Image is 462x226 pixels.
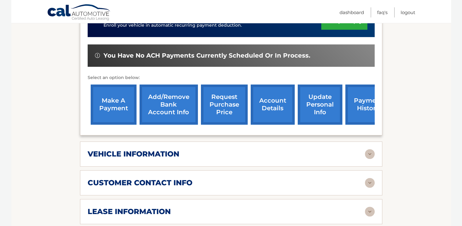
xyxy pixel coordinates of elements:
[95,53,100,58] img: alert-white.svg
[365,149,375,159] img: accordion-rest.svg
[251,85,295,125] a: account details
[88,207,171,216] h2: lease information
[88,74,375,81] p: Select an option below:
[88,149,179,159] h2: vehicle information
[201,85,248,125] a: request purchase price
[104,52,310,59] span: You have no ACH payments currently scheduled or in process.
[340,7,364,17] a: Dashboard
[104,22,322,29] p: Enroll your vehicle in automatic recurring payment deduction.
[401,7,415,17] a: Logout
[345,85,391,125] a: payment history
[377,7,387,17] a: FAQ's
[365,178,375,188] img: accordion-rest.svg
[88,178,192,187] h2: customer contact info
[91,85,136,125] a: make a payment
[298,85,342,125] a: update personal info
[47,4,111,22] a: Cal Automotive
[140,85,198,125] a: Add/Remove bank account info
[365,207,375,217] img: accordion-rest.svg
